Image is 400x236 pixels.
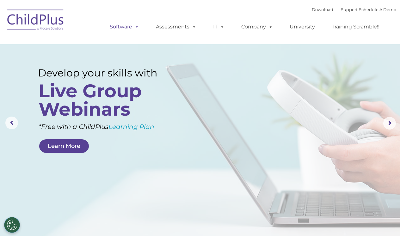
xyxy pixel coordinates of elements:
a: Support [341,7,358,12]
span: Last name [88,42,107,46]
a: Training Scramble!! [325,21,386,33]
rs-layer: *Free with a ChildPlus [39,121,180,133]
iframe: Chat Widget [293,168,400,236]
font: | [312,7,396,12]
img: ChildPlus by Procare Solutions [4,5,67,37]
a: Company [235,21,279,33]
button: Cookies Settings [4,217,20,233]
span: Phone number [88,68,115,72]
a: University [283,21,321,33]
rs-layer: Live Group Webinars [39,82,169,118]
a: Learning Plan [108,123,154,130]
a: Assessments [150,21,203,33]
a: IT [207,21,231,33]
a: Schedule A Demo [359,7,396,12]
a: Learn More [39,139,89,153]
a: Download [312,7,333,12]
rs-layer: Develop your skills with [38,67,170,79]
a: Software [103,21,145,33]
